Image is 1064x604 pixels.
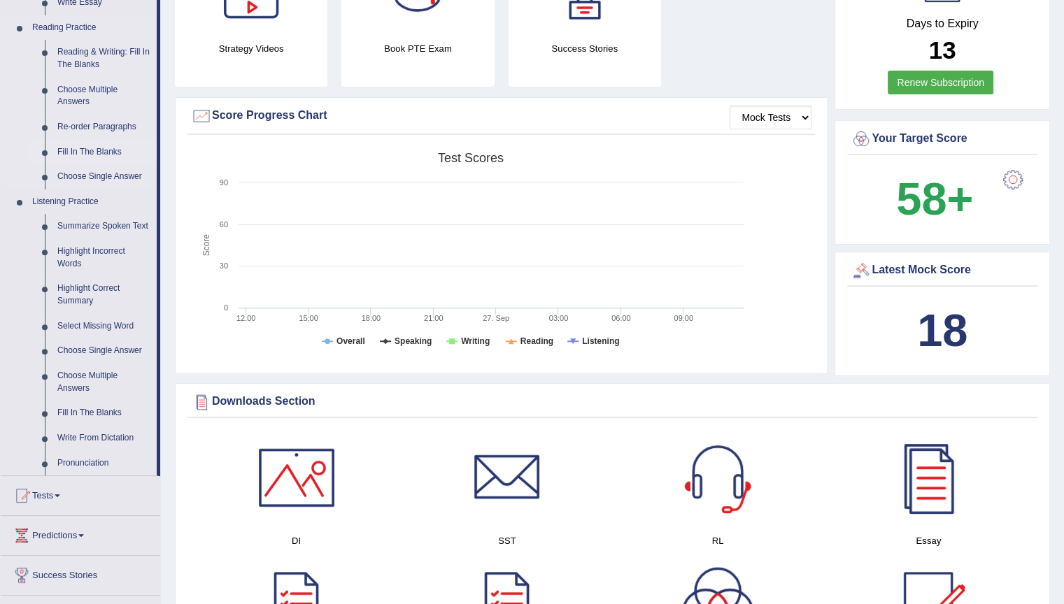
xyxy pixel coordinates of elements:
a: Listening Practice [26,189,157,215]
h4: Book PTE Exam [341,41,494,56]
text: 18:00 [362,314,381,322]
a: Write From Dictation [51,426,157,451]
a: Fill In The Blanks [51,140,157,165]
h4: Essay [830,533,1027,548]
tspan: 27. Sep [483,314,509,322]
tspan: Overall [336,336,365,346]
tspan: Test scores [438,151,504,165]
b: 58+ [896,173,973,224]
a: Fill In The Blanks [51,401,157,426]
tspan: Score [201,234,211,257]
text: 15:00 [299,314,318,322]
text: 0 [224,303,228,312]
text: 06:00 [611,314,631,322]
a: Predictions [1,516,160,551]
div: Downloads Section [191,391,1034,412]
a: Choose Multiple Answers [51,364,157,401]
a: Highlight Incorrect Words [51,239,157,276]
tspan: Writing [461,336,490,346]
h4: RL [620,533,816,548]
h4: SST [409,533,605,548]
h4: Strategy Videos [175,41,327,56]
a: Choose Multiple Answers [51,78,157,115]
a: Reading Practice [26,15,157,41]
h4: Days to Expiry [851,17,1034,30]
a: Pronunciation [51,451,157,476]
tspan: Listening [582,336,619,346]
text: 09:00 [674,314,693,322]
a: Highlight Correct Summary [51,276,157,313]
h4: DI [198,533,395,548]
a: Re-order Paragraphs [51,115,157,140]
tspan: Speaking [395,336,432,346]
a: Tests [1,476,160,511]
text: 12:00 [236,314,256,322]
a: Reading & Writing: Fill In The Blanks [51,40,157,77]
text: 30 [220,261,228,270]
text: 60 [220,220,228,229]
text: 03:00 [549,314,569,322]
a: Choose Single Answer [51,338,157,364]
a: Renew Subscription [888,71,993,94]
b: 18 [917,305,967,356]
a: Summarize Spoken Text [51,214,157,239]
b: 13 [929,36,956,64]
text: 21:00 [424,314,444,322]
a: Select Missing Word [51,314,157,339]
a: Success Stories [1,556,160,591]
a: Choose Single Answer [51,164,157,189]
text: 90 [220,178,228,187]
div: Score Progress Chart [191,106,811,127]
h4: Success Stories [509,41,661,56]
div: Your Target Score [851,129,1034,150]
div: Latest Mock Score [851,260,1034,281]
tspan: Reading [520,336,553,346]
